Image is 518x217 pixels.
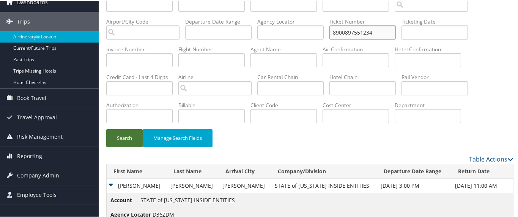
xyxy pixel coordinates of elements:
[17,107,57,126] span: Travel Approval
[178,45,250,52] label: Flight Number
[401,73,474,80] label: Rail Vendor
[377,178,451,192] td: [DATE] 3:00 PM
[329,73,401,80] label: Hotel Chain
[167,178,219,192] td: [PERSON_NAME]
[143,128,213,146] button: Manage Search Fields
[106,73,178,80] label: Credit Card - Last 4 Digits
[250,45,323,52] label: Agent Name
[219,178,271,192] td: [PERSON_NAME]
[140,196,235,203] span: STATE of [US_STATE] INSIDE ENTITIES
[323,45,395,52] label: Air Confirmation
[401,17,474,25] label: Ticketing Date
[250,101,323,108] label: Client Code
[451,163,513,178] th: Return Date: activate to sort column ascending
[185,17,257,25] label: Departure Date Range
[110,195,139,204] span: Account
[257,17,329,25] label: Agency Locator
[271,163,377,178] th: Company/Division
[469,154,513,163] a: Table Actions
[167,163,219,178] th: Last Name: activate to sort column ascending
[17,88,46,107] span: Book Travel
[271,178,377,192] td: STATE of [US_STATE] INSIDE ENTITIES
[323,101,395,108] label: Cost Center
[395,45,467,52] label: Hotel Confirmation
[106,45,178,52] label: Invoice Number
[219,163,271,178] th: Arrival City: activate to sort column ascending
[377,163,451,178] th: Departure Date Range: activate to sort column descending
[107,163,167,178] th: First Name: activate to sort column ascending
[106,128,143,146] button: Search
[178,73,257,80] label: Airline
[17,185,57,204] span: Employee Tools
[17,11,30,30] span: Trips
[106,17,185,25] label: Airport/City Code
[17,146,42,165] span: Reporting
[107,178,167,192] td: [PERSON_NAME]
[106,101,178,108] label: Authorization
[395,101,467,108] label: Department
[451,178,513,192] td: [DATE] 11:00 AM
[17,165,59,184] span: Company Admin
[178,101,250,108] label: Billable
[329,17,401,25] label: Ticket Number
[257,73,329,80] label: Car Rental Chain
[17,127,63,146] span: Risk Management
